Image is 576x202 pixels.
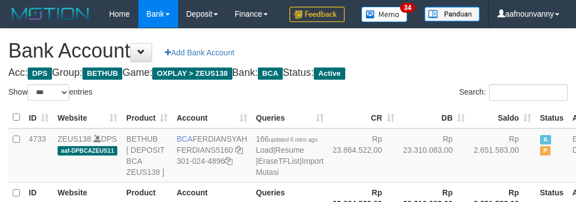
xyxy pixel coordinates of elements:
span: DPS [28,68,52,80]
a: Copy FERDIANS5160 to clipboard [235,146,243,154]
label: Search: [459,84,568,101]
a: Load [256,146,273,154]
a: EraseTFList [258,157,299,165]
span: 166 [256,134,318,143]
th: ID: activate to sort column ascending [24,107,53,128]
span: | | | [256,134,324,177]
img: Button%20Memo.svg [361,7,408,22]
img: panduan.png [424,7,480,22]
span: Active [540,135,551,144]
th: DB: activate to sort column ascending [399,107,470,128]
td: Rp 23.864.522,00 [328,128,399,183]
span: BCA [258,68,283,80]
a: Import Mutasi [256,157,324,177]
th: Product: activate to sort column ascending [122,107,172,128]
td: DPS [53,128,122,183]
img: MOTION_logo.png [8,6,92,22]
a: ZEUS138 [58,134,91,143]
td: FERDIANSYAH 301-024-4896 [172,128,251,183]
a: Add Bank Account [158,43,241,62]
td: 4733 [24,128,53,183]
span: updated 6 mins ago [269,137,318,143]
a: Copy 3010244896 to clipboard [225,157,232,165]
span: 34 [400,3,415,13]
span: OXPLAY > ZEUS138 [152,68,232,80]
span: Active [314,68,345,80]
td: BETHUB [ DEPOSIT BCA ZEUS138 ] [122,128,172,183]
th: Account: activate to sort column ascending [172,107,251,128]
label: Show entries [8,84,92,101]
h4: Acc: Group: Game: Bank: Status: [8,68,568,79]
a: FERDIANS5160 [177,146,233,154]
td: Rp 2.651.583,00 [469,128,536,183]
th: Status [536,107,568,128]
span: aaf-DPBCAZEUS11 [58,146,117,156]
td: Rp 23.310.083,00 [399,128,470,183]
a: Resume [275,146,304,154]
th: Website: activate to sort column ascending [53,107,122,128]
span: Paused [540,146,551,156]
th: CR: activate to sort column ascending [328,107,399,128]
h1: Bank Account [8,40,568,62]
th: Queries: activate to sort column ascending [252,107,328,128]
span: BETHUB [82,68,122,80]
select: Showentries [28,84,69,101]
span: BCA [177,134,193,143]
th: Saldo: activate to sort column ascending [469,107,536,128]
img: Feedback.jpg [289,7,345,22]
input: Search: [489,84,568,101]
